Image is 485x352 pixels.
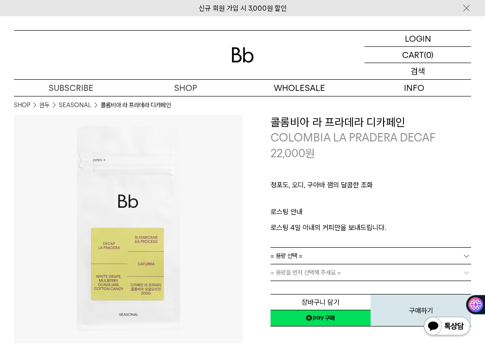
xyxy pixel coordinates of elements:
a: SUBSCRIBE [14,80,128,96]
p: COLOMBIA LA PRADERA DECAF [271,130,472,146]
p: 검색 [410,63,425,79]
p: WHOLESALE [243,80,357,96]
img: 콜롬비아 라 프라데라 디카페인 [14,115,243,344]
a: CART (0) [365,47,471,63]
li: 콜롬비아 라 프라데라 디카페인 [101,101,171,110]
p: ㅤ [271,195,472,206]
p: LOGIN [405,31,431,46]
a: LOGIN [365,31,471,47]
span: 원 [305,147,315,160]
p: 로스팅 안내 [271,206,472,222]
span: = 용량 선택 = [271,248,302,264]
p: 로스팅 4일 이내의 커피만을 보내드립니다. [271,222,472,233]
p: (0) [424,47,434,63]
a: SHOP [14,101,30,110]
p: 22,000 [271,146,315,161]
img: 카카오톡 채널 1:1 채팅 버튼 [423,316,471,338]
p: CART [402,47,424,63]
h3: 콜롬비아 라 프라데라 디카페인 [271,115,472,130]
img: 로고 [232,47,254,63]
button: 구매하기 [371,294,471,326]
a: 원두 [39,101,50,110]
p: INFO [357,80,471,96]
a: SHOP [128,80,243,96]
span: = 용량을 먼저 선택해 주세요 = [271,264,341,281]
p: 청포도, 오디, 구아바 잼의 달콤한 조화 [271,179,472,195]
a: 신규 회원 가입 시 3,000원 할인 [199,4,287,13]
a: 새창 [271,310,371,326]
button: 장바구니 담기 [271,294,371,310]
a: SEASONAL [59,101,91,110]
